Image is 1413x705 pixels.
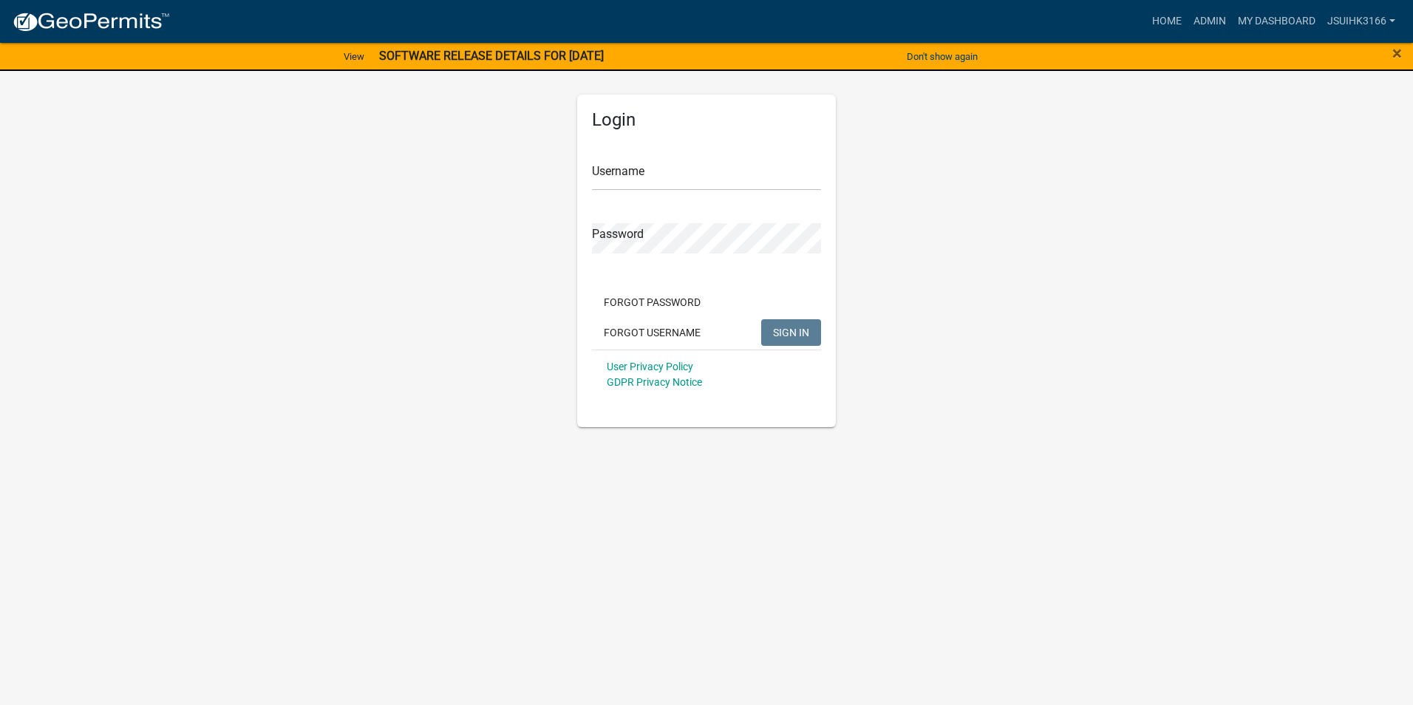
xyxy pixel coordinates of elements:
button: SIGN IN [761,319,821,346]
a: Admin [1188,7,1232,35]
a: GDPR Privacy Notice [607,376,702,388]
a: View [338,44,370,69]
a: My Dashboard [1232,7,1321,35]
h5: Login [592,109,821,131]
a: User Privacy Policy [607,361,693,372]
a: Jsuihk3166 [1321,7,1401,35]
strong: SOFTWARE RELEASE DETAILS FOR [DATE] [379,49,604,63]
button: Close [1392,44,1402,62]
button: Forgot Password [592,289,712,316]
button: Don't show again [901,44,984,69]
button: Forgot Username [592,319,712,346]
span: SIGN IN [773,326,809,338]
span: × [1392,43,1402,64]
a: Home [1146,7,1188,35]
